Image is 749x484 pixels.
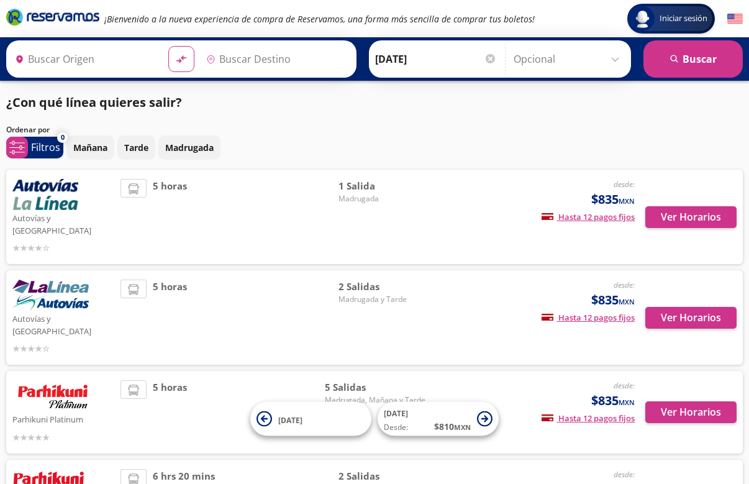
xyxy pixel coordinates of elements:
[454,422,471,432] small: MXN
[338,179,425,193] span: 1 Salida
[434,420,471,433] span: $ 810
[645,307,737,329] button: Ver Horarios
[614,179,635,189] em: desde:
[6,93,182,112] p: ¿Con qué línea quieres salir?
[619,297,635,306] small: MXN
[614,469,635,480] em: desde:
[591,190,635,209] span: $835
[591,391,635,410] span: $835
[201,43,350,75] input: Buscar Destino
[542,211,635,222] span: Hasta 12 pagos fijos
[325,395,425,406] span: Madrugada, Mañana y Tarde
[619,398,635,407] small: MXN
[6,124,50,135] p: Ordenar por
[104,13,535,25] em: ¡Bienvenido a la nueva experiencia de compra de Reservamos, una forma más sencilla de comprar tus...
[591,291,635,309] span: $835
[73,141,107,154] p: Mañana
[250,402,371,436] button: [DATE]
[61,132,65,143] span: 0
[165,141,214,154] p: Madrugada
[12,311,114,337] p: Autovías y [GEOGRAPHIC_DATA]
[375,43,497,75] input: Elegir Fecha
[614,280,635,290] em: desde:
[645,206,737,228] button: Ver Horarios
[10,43,158,75] input: Buscar Origen
[378,402,499,436] button: [DATE]Desde:$810MXN
[6,137,63,158] button: 0Filtros
[6,7,99,26] i: Brand Logo
[614,380,635,391] em: desde:
[338,193,425,204] span: Madrugada
[158,135,220,160] button: Madrugada
[12,411,114,426] p: Parhikuni Platinum
[117,135,155,160] button: Tarde
[12,210,114,237] p: Autovías y [GEOGRAPHIC_DATA]
[384,408,408,419] span: [DATE]
[31,140,60,155] p: Filtros
[12,380,93,411] img: Parhikuni Platinum
[153,280,187,355] span: 5 horas
[655,12,712,25] span: Iniciar sesión
[542,413,635,424] span: Hasta 12 pagos fijos
[727,11,743,27] button: English
[6,7,99,30] a: Brand Logo
[338,294,425,305] span: Madrugada y Tarde
[645,401,737,423] button: Ver Horarios
[619,196,635,206] small: MXN
[542,312,635,323] span: Hasta 12 pagos fijos
[338,280,425,294] span: 2 Salidas
[384,422,408,433] span: Desde:
[325,380,425,395] span: 5 Salidas
[643,40,743,78] button: Buscar
[278,414,302,425] span: [DATE]
[338,469,425,483] span: 2 Salidas
[66,135,114,160] button: Mañana
[12,280,89,311] img: Autovías y La Línea
[124,141,148,154] p: Tarde
[153,179,187,255] span: 5 horas
[514,43,625,75] input: Opcional
[12,179,78,210] img: Autovías y La Línea
[153,380,187,444] span: 5 horas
